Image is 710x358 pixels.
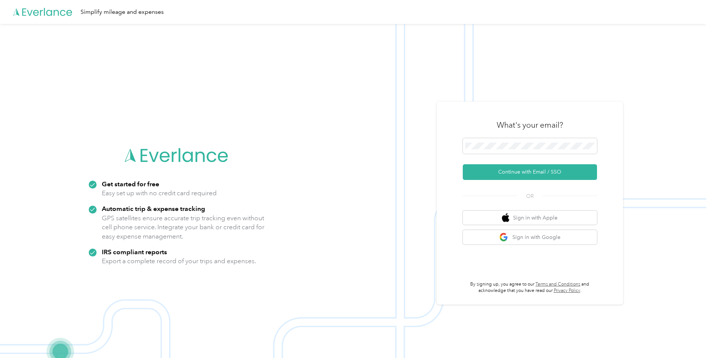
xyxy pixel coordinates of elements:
strong: Automatic trip & expense tracking [102,205,205,212]
a: Terms and Conditions [535,281,580,287]
img: google logo [499,233,509,242]
p: By signing up, you agree to our and acknowledge that you have read our . [463,281,597,294]
span: OR [517,192,543,200]
p: Export a complete record of your trips and expenses. [102,256,256,266]
strong: IRS compliant reports [102,248,167,256]
img: apple logo [502,213,509,222]
button: apple logoSign in with Apple [463,211,597,225]
h3: What's your email? [497,120,563,130]
strong: Get started for free [102,180,159,188]
p: GPS satellites ensure accurate trip tracking even without cell phone service. Integrate your bank... [102,214,265,241]
p: Easy set up with no credit card required [102,189,217,198]
div: Simplify mileage and expenses [81,7,164,17]
button: Continue with Email / SSO [463,164,597,180]
button: google logoSign in with Google [463,230,597,245]
a: Privacy Policy [554,288,580,293]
